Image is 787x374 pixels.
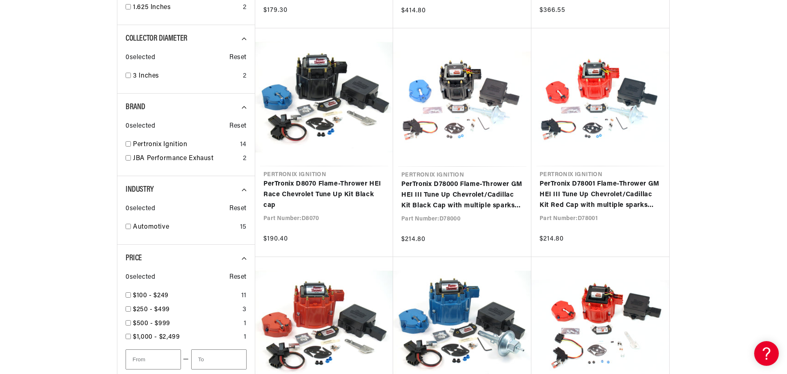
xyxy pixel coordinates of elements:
div: 2 [243,154,247,164]
input: To [191,349,247,369]
a: 3 Inches [133,71,240,82]
a: PerTronix D78001 Flame-Thrower GM HEI III Tune Up Chevrolet/Cadillac Kit Red Cap with multiple sp... [540,179,661,211]
div: 11 [241,291,247,301]
span: Industry [126,186,154,194]
span: Brand [126,103,145,111]
a: Automotive [133,222,237,233]
span: Reset [229,272,247,283]
span: $500 - $999 [133,320,170,327]
div: 14 [240,140,247,150]
span: — [183,354,189,365]
span: $250 - $499 [133,306,170,313]
span: Reset [229,121,247,132]
a: Pertronix Ignition [133,140,237,150]
span: $1,000 - $2,499 [133,334,180,340]
span: 0 selected [126,272,155,283]
span: Collector Diameter [126,34,188,43]
span: 0 selected [126,53,155,63]
a: PerTronix D78000 Flame-Thrower GM HEI III Tune Up Chevrolet/Cadillac Kit Black Cap with multiple ... [401,179,523,211]
span: $100 - $249 [133,292,169,299]
input: From [126,349,181,369]
div: 2 [243,2,247,13]
a: PerTronix D8070 Flame-Thrower HEI Race Chevrolet Tune Up Kit Black cap [263,179,385,211]
div: 1 [244,319,247,329]
a: 1.625 Inches [133,2,240,13]
span: 0 selected [126,204,155,214]
span: Reset [229,53,247,63]
span: Reset [229,204,247,214]
div: 2 [243,71,247,82]
a: JBA Performance Exhaust [133,154,240,164]
div: 1 [244,332,247,343]
div: 3 [243,305,247,315]
span: Price [126,254,142,262]
div: 15 [240,222,247,233]
span: 0 selected [126,121,155,132]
